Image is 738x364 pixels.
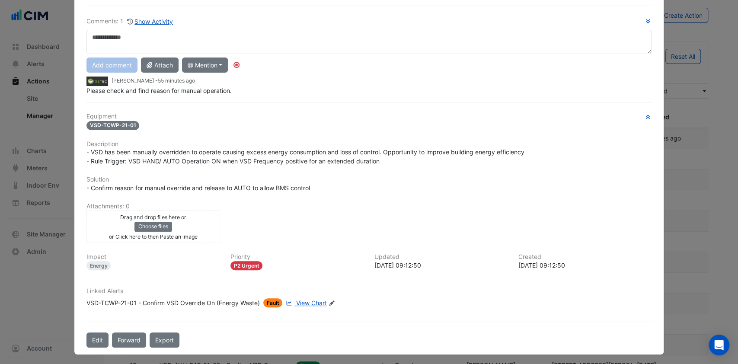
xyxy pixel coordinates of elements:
[150,332,179,348] a: Export
[86,87,232,94] span: Please check and find reason for manual operation.
[120,214,186,220] small: Drag and drop files here or
[230,253,364,261] h6: Priority
[374,261,508,270] div: [DATE] 09:12:50
[86,298,260,307] div: VSD-TCWP-21-01 - Confirm VSD Override On (Energy Waste)
[263,298,283,307] span: Fault
[86,176,652,183] h6: Solution
[134,222,172,231] button: Choose files
[86,261,111,270] div: Energy
[86,113,652,120] h6: Equipment
[86,203,652,210] h6: Attachments: 0
[709,335,729,355] div: Open Intercom Messenger
[182,57,228,73] button: @ Mention
[86,184,310,192] span: - Confirm reason for manual override and release to AUTO to allow BMS control
[296,299,327,307] span: View Chart
[518,253,652,261] h6: Created
[86,16,174,26] div: Comments: 1
[112,77,195,85] small: [PERSON_NAME] -
[230,261,263,270] div: P2 Urgent
[374,253,508,261] h6: Updated
[86,140,652,148] h6: Description
[86,121,140,130] span: VSD-TCWP-21-01
[518,261,652,270] div: [DATE] 09:12:50
[86,332,109,348] button: Edit
[86,253,220,261] h6: Impact
[86,77,108,86] img: GSTEC
[284,298,326,307] a: View Chart
[233,61,240,69] div: Tooltip anchor
[141,57,179,73] button: Attach
[109,233,198,240] small: or Click here to then Paste an image
[86,148,526,165] span: - VSD has been manually overridden to operate causing excess energy consumption and loss of contr...
[127,16,174,26] button: Show Activity
[112,332,146,348] button: Forward
[86,287,652,295] h6: Linked Alerts
[329,300,335,307] fa-icon: Edit Linked Alerts
[158,77,195,84] span: 2025-09-17 09:12:50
